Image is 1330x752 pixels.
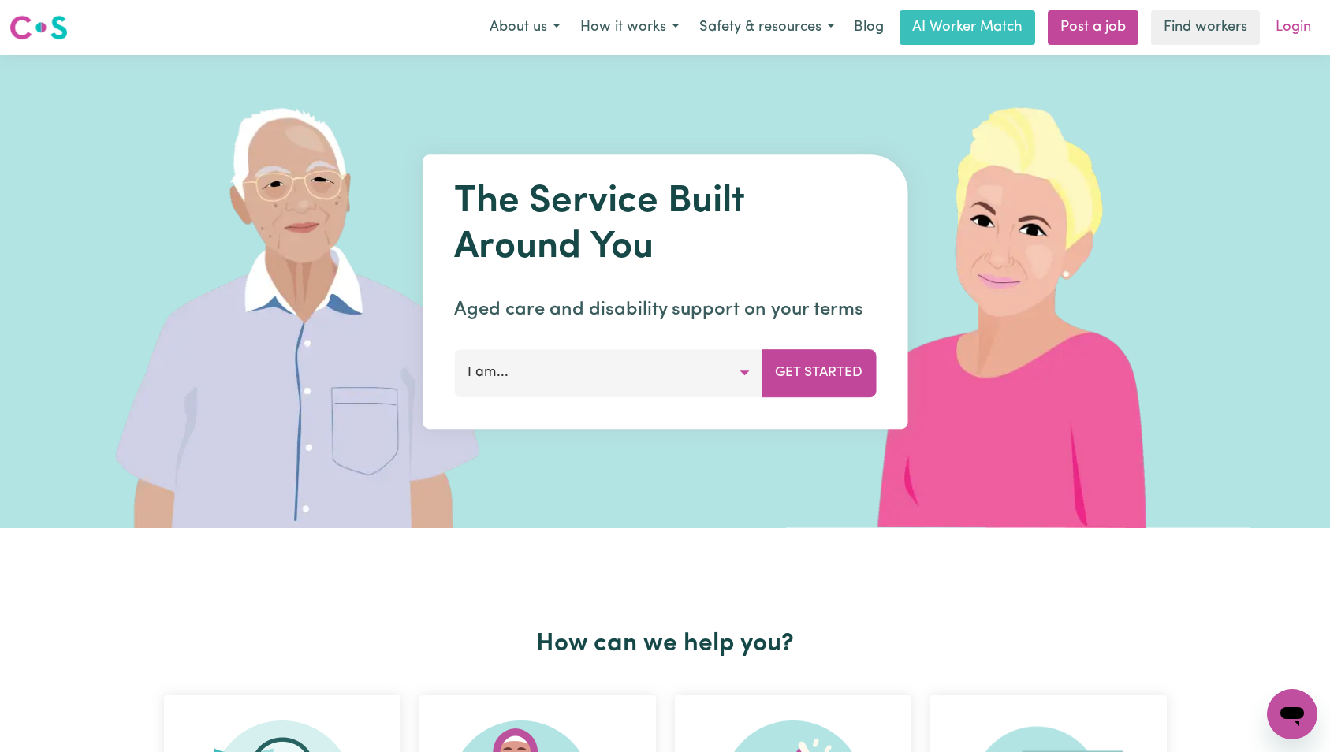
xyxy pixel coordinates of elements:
button: I am... [454,349,762,396]
a: Find workers [1151,10,1260,45]
p: Aged care and disability support on your terms [454,296,876,324]
h1: The Service Built Around You [454,180,876,270]
button: Safety & resources [689,11,844,44]
a: Blog [844,10,893,45]
button: Get Started [762,349,876,396]
button: How it works [570,11,689,44]
iframe: Button to launch messaging window [1267,689,1317,739]
a: AI Worker Match [900,10,1035,45]
a: Login [1266,10,1321,45]
button: About us [479,11,570,44]
h2: How can we help you? [155,629,1176,659]
a: Post a job [1048,10,1138,45]
img: Careseekers logo [9,13,68,42]
a: Careseekers logo [9,9,68,46]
